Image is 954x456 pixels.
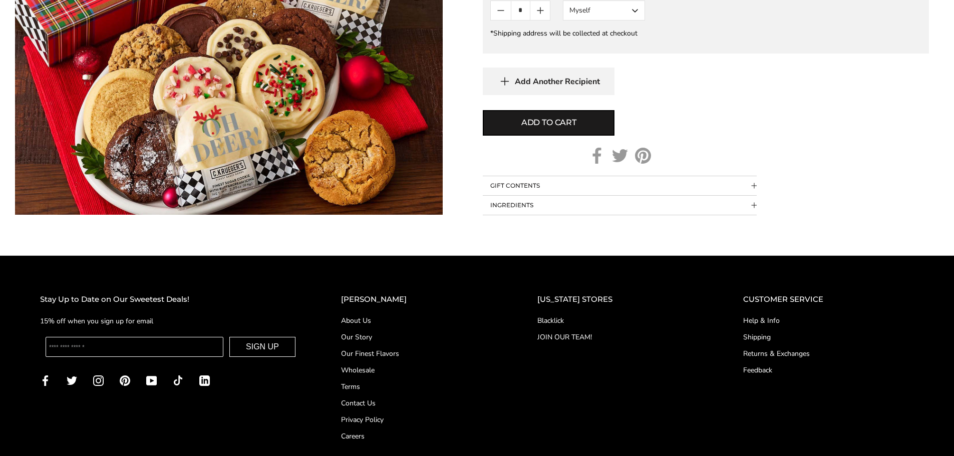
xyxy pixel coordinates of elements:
button: Collapsible block button [483,196,757,215]
button: Count minus [491,1,510,20]
button: Collapsible block button [483,176,757,195]
a: JOIN OUR TEAM! [537,332,703,342]
input: Quantity [511,1,530,20]
button: Myself [563,1,645,21]
h2: [PERSON_NAME] [341,293,497,306]
div: *Shipping address will be collected at checkout [490,29,921,38]
a: Terms [341,381,497,392]
iframe: Sign Up via Text for Offers [8,418,104,448]
a: Twitter [612,148,628,164]
a: Blacklick [537,315,703,326]
a: Twitter [67,374,77,386]
p: 15% off when you sign up for email [40,315,301,327]
a: Shipping [743,332,914,342]
a: YouTube [146,374,157,386]
a: Contact Us [341,398,497,408]
a: Our Story [341,332,497,342]
button: Add to cart [483,110,614,136]
a: Returns & Exchanges [743,348,914,359]
a: Facebook [589,148,605,164]
h2: Stay Up to Date on Our Sweetest Deals! [40,293,301,306]
a: Pinterest [635,148,651,164]
button: Add Another Recipient [483,68,614,95]
a: Facebook [40,374,51,386]
a: Privacy Policy [341,414,497,425]
input: Enter your email [46,337,223,357]
a: Careers [341,431,497,441]
button: Count plus [530,1,550,20]
a: LinkedIn [199,374,210,386]
button: SIGN UP [229,337,295,357]
a: Wholesale [341,365,497,375]
span: Add to cart [521,117,576,129]
span: Add Another Recipient [515,77,600,87]
a: About Us [341,315,497,326]
h2: [US_STATE] STORES [537,293,703,306]
a: Instagram [93,374,104,386]
a: Feedback [743,365,914,375]
a: Pinterest [120,374,130,386]
a: TikTok [173,374,183,386]
a: Help & Info [743,315,914,326]
a: Our Finest Flavors [341,348,497,359]
h2: CUSTOMER SERVICE [743,293,914,306]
